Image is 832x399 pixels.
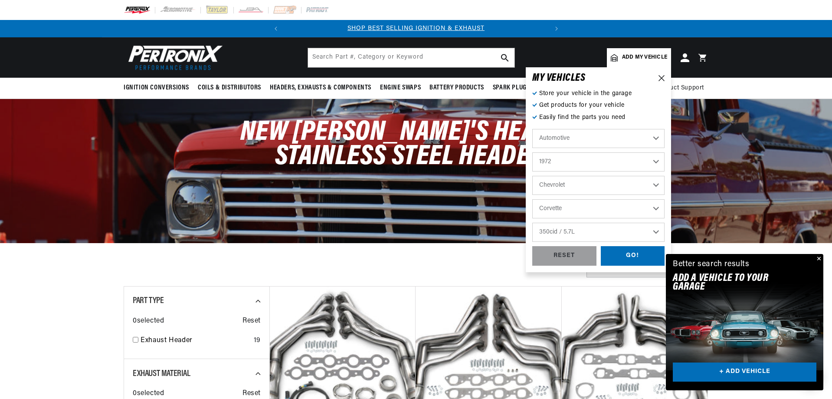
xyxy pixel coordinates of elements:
[673,258,750,271] div: Better search results
[133,297,164,305] span: Part Type
[532,101,665,110] p: Get products for your vehicle
[267,20,285,37] button: Translation missing: en.sections.announcements.previous_announcement
[656,78,708,99] summary: Product Support
[532,199,665,218] select: Model
[141,335,250,346] a: Exhaust Header
[601,246,665,266] div: GO!
[493,83,546,92] span: Spark Plug Wires
[124,83,189,92] span: Ignition Conversions
[656,83,704,93] span: Product Support
[270,83,371,92] span: Headers, Exhausts & Components
[673,274,795,292] h2: Add A VEHICLE to your garage
[488,78,550,98] summary: Spark Plug Wires
[532,129,665,148] select: Ride Type
[813,254,823,264] button: Close
[532,74,586,82] h6: MY VEHICLE S
[532,113,665,122] p: Easily find the parts you need
[495,48,514,67] button: search button
[532,246,596,266] div: RESET
[532,176,665,195] select: Make
[242,316,261,327] span: Reset
[532,152,665,171] select: Year
[376,78,425,98] summary: Engine Swaps
[673,363,816,382] a: + ADD VEHICLE
[133,316,164,327] span: 0 selected
[425,78,488,98] summary: Battery Products
[285,24,548,33] div: Announcement
[240,119,592,171] span: New [PERSON_NAME]'s Headers Stainless Steel Headers
[622,53,667,62] span: Add my vehicle
[198,83,261,92] span: Coils & Distributors
[429,83,484,92] span: Battery Products
[532,89,665,99] p: Store your vehicle in the garage
[380,83,421,92] span: Engine Swaps
[193,78,265,98] summary: Coils & Distributors
[124,78,193,98] summary: Ignition Conversions
[285,24,548,33] div: 1 of 2
[308,48,514,67] input: Search Part #, Category or Keyword
[102,20,730,37] slideshow-component: Translation missing: en.sections.announcements.announcement_bar
[254,335,261,346] div: 19
[124,43,223,73] img: Pertronix
[265,78,376,98] summary: Headers, Exhausts & Components
[607,48,671,67] a: Add my vehicle
[532,223,665,242] select: Engine
[133,369,190,378] span: Exhaust Material
[548,20,565,37] button: Translation missing: en.sections.announcements.next_announcement
[347,25,485,32] a: SHOP BEST SELLING IGNITION & EXHAUST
